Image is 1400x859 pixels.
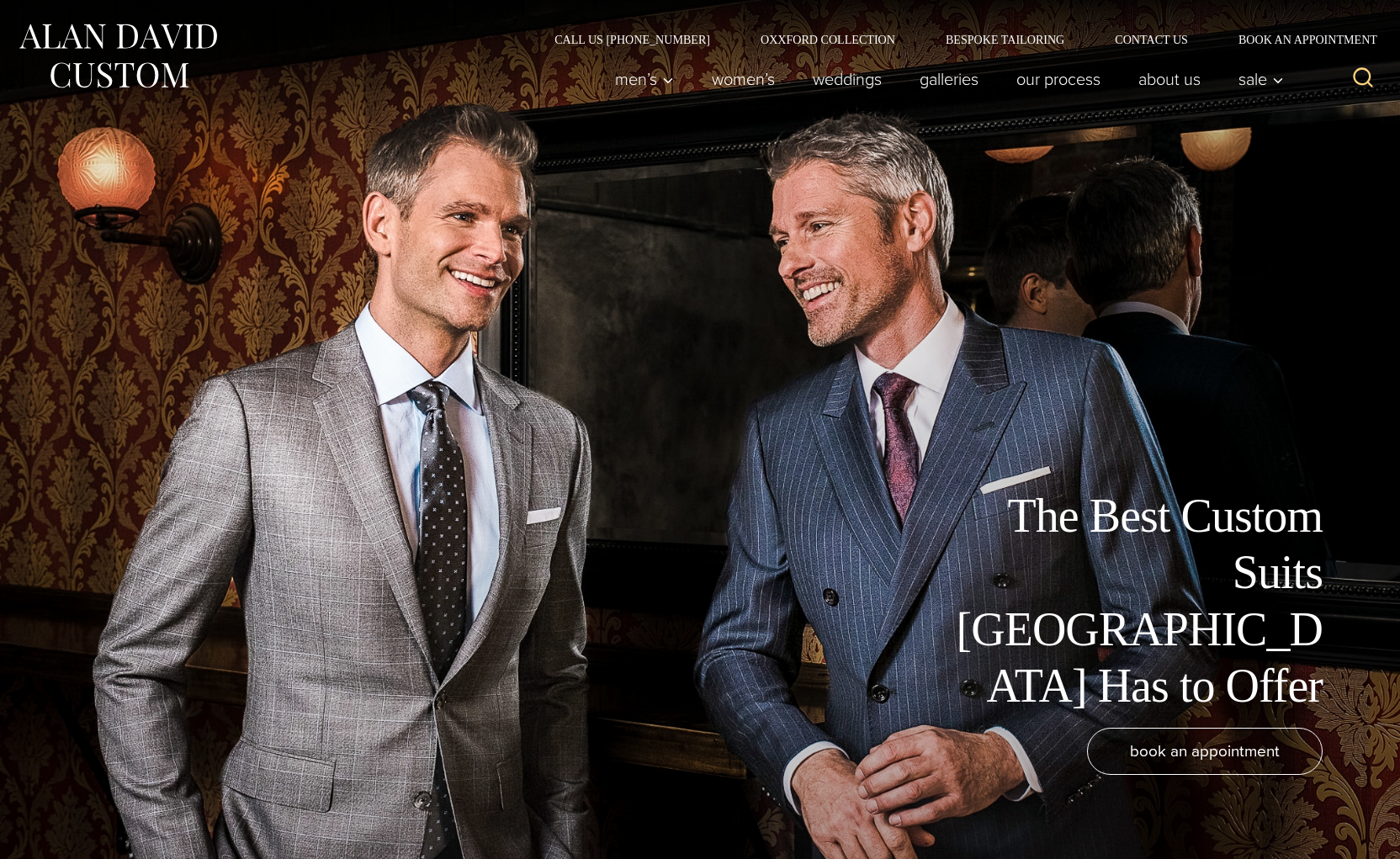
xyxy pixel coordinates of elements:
a: weddings [794,62,901,96]
span: Sale [1238,71,1284,87]
a: book an appointment [1087,728,1323,775]
a: Oxxford Collection [735,34,920,45]
a: Bespoke Tailoring [920,34,1090,45]
img: Alan David Custom [17,19,219,93]
a: Women’s [693,62,794,96]
nav: Secondary Navigation [529,34,1383,45]
nav: Primary Navigation [597,62,1293,96]
a: Galleries [901,62,998,96]
a: Call Us [PHONE_NUMBER] [529,34,735,45]
a: Book an Appointment [1213,34,1383,45]
a: Contact Us [1090,34,1213,45]
button: View Search Form [1343,59,1383,99]
span: Men’s [615,71,674,87]
span: book an appointment [1130,739,1280,763]
h1: The Best Custom Suits [GEOGRAPHIC_DATA] Has to Offer [944,488,1323,714]
a: About Us [1120,62,1220,96]
a: Our Process [998,62,1120,96]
